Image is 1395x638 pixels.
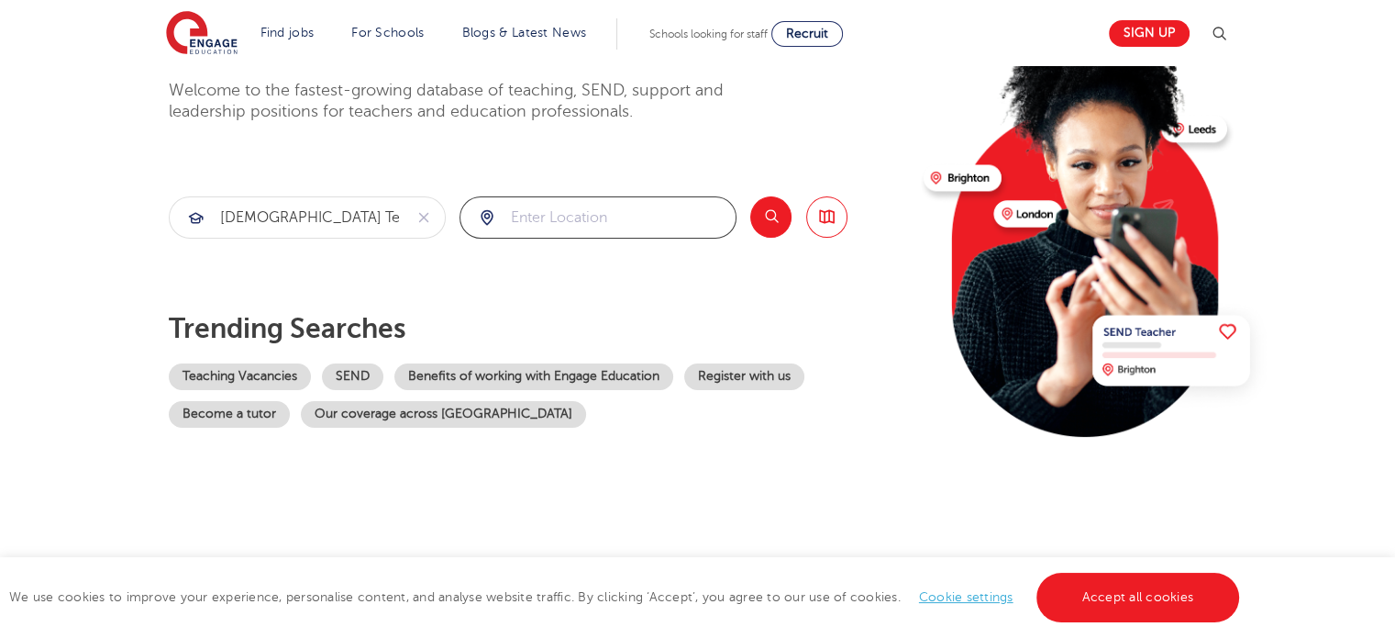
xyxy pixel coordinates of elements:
input: Submit [460,197,736,238]
button: Search [750,196,792,238]
a: Our coverage across [GEOGRAPHIC_DATA] [301,401,586,428]
a: Cookie settings [919,590,1013,604]
p: Welcome to the fastest-growing database of teaching, SEND, support and leadership positions for t... [169,80,774,123]
span: Recruit [786,27,828,40]
a: Register with us [684,364,804,390]
a: SEND [322,364,383,390]
a: Recruit [771,21,843,47]
a: For Schools [351,26,424,39]
span: We use cookies to improve your experience, personalise content, and analyse website traffic. By c... [9,590,1244,604]
a: Accept all cookies [1036,573,1240,622]
input: Submit [170,197,403,238]
img: Engage Education [166,11,238,57]
a: Sign up [1109,20,1190,47]
div: Submit [459,196,736,239]
a: Become a tutor [169,401,290,428]
a: Blogs & Latest News [462,26,587,39]
p: Trending searches [169,312,909,345]
a: Teaching Vacancies [169,364,311,390]
button: Clear [403,197,445,238]
a: Benefits of working with Engage Education [394,364,673,390]
a: Find jobs [260,26,315,39]
div: Submit [169,196,446,239]
span: Schools looking for staff [649,28,768,40]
